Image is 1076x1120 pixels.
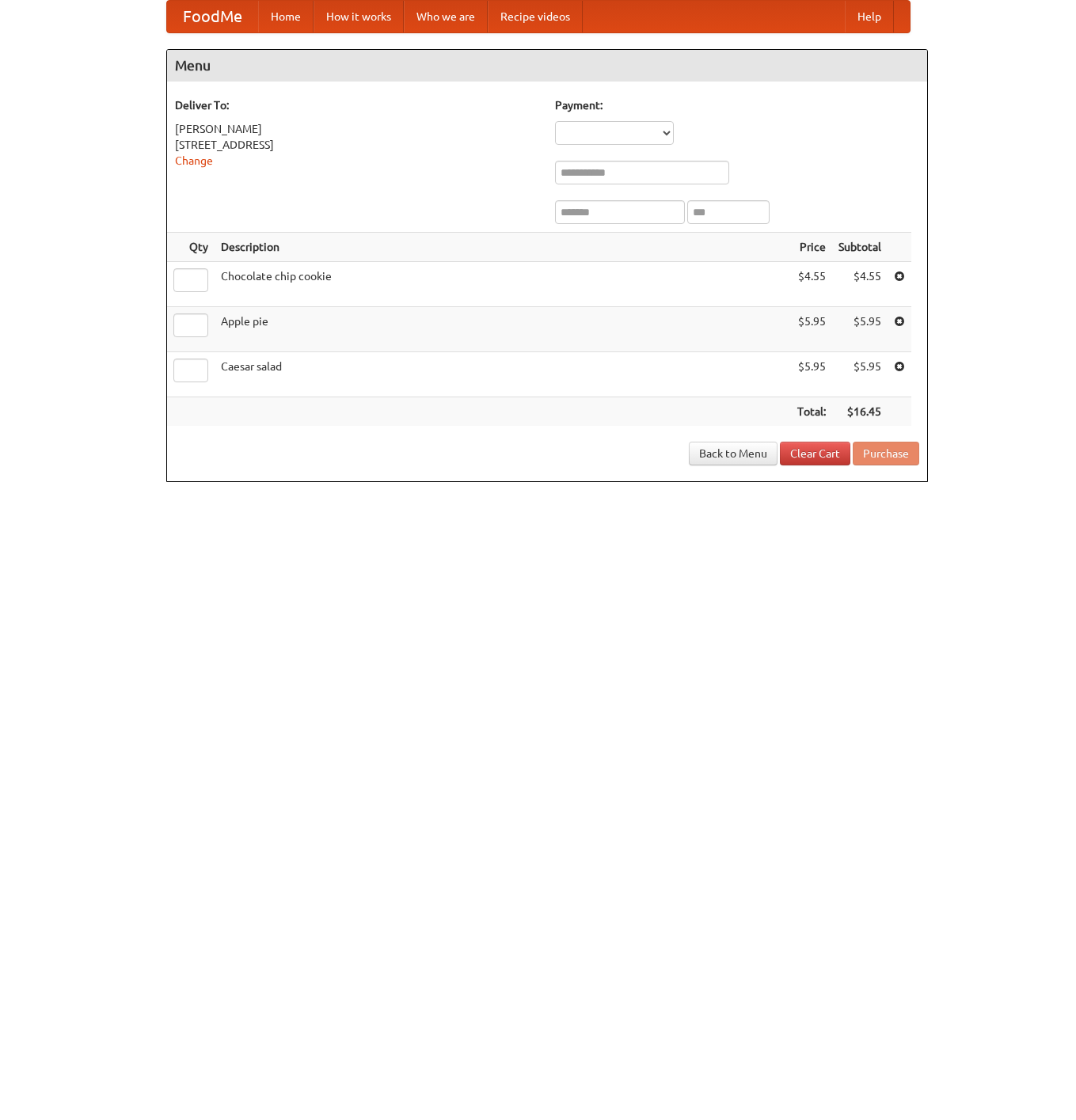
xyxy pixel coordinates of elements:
[488,1,583,32] a: Recipe videos
[791,262,832,307] td: $4.55
[175,97,539,113] h5: Deliver To:
[167,1,258,32] a: FoodMe
[832,262,888,307] td: $4.55
[175,137,539,153] div: [STREET_ADDRESS]
[314,1,404,32] a: How it works
[832,233,888,262] th: Subtotal
[167,50,927,82] h4: Menu
[832,307,888,352] td: $5.95
[832,397,888,427] th: $16.45
[555,97,919,113] h5: Payment:
[845,1,894,32] a: Help
[167,233,215,262] th: Qty
[689,442,778,465] a: Back to Menu
[791,397,832,427] th: Total:
[215,262,791,307] td: Chocolate chip cookie
[215,307,791,352] td: Apple pie
[215,352,791,397] td: Caesar salad
[404,1,488,32] a: Who we are
[258,1,314,32] a: Home
[175,121,539,137] div: [PERSON_NAME]
[791,233,832,262] th: Price
[780,442,850,465] a: Clear Cart
[832,352,888,397] td: $5.95
[215,233,791,262] th: Description
[791,307,832,352] td: $5.95
[175,154,213,167] a: Change
[791,352,832,397] td: $5.95
[853,442,919,465] button: Purchase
